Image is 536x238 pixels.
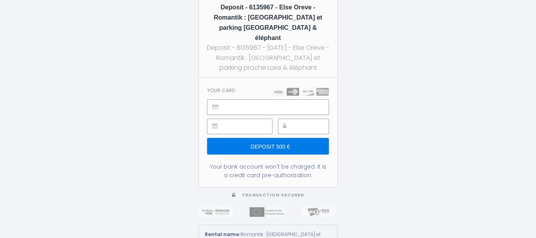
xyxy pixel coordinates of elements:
[225,100,328,114] iframe: Secure payment input frame
[207,138,328,154] input: Deposit 500 €
[206,2,330,43] h5: Deposit - 6135967 - Else Oreve - Romantik : [GEOGRAPHIC_DATA] et parking [GEOGRAPHIC_DATA] & élép...
[225,119,272,134] iframe: Secure payment input frame
[206,43,330,72] div: Deposit - 6135967 - [DATE] - Else Oreve - Romantik : [GEOGRAPHIC_DATA] et parking proche Loire & ...
[207,87,235,93] h3: Your card
[296,119,328,134] iframe: Secure payment input frame
[272,88,329,96] img: carts.png
[207,162,328,180] div: Your bank account won't be charged. It is a credit card pre-authorization.
[205,231,241,238] strong: Rental name:
[242,192,304,198] span: Transaction secured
